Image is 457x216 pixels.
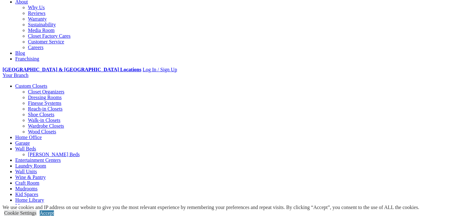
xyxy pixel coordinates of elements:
a: Walk-in Closets [28,118,60,123]
a: [GEOGRAPHIC_DATA] & [GEOGRAPHIC_DATA] Locations [3,67,141,72]
a: Careers [28,45,43,50]
a: Craft Room [15,180,39,186]
a: [PERSON_NAME] Beds [28,152,80,157]
a: Finesse Systems [28,100,61,106]
a: Reach-in Closets [28,106,63,111]
a: Home Library [15,197,44,203]
a: Why Us [28,5,45,10]
a: Reviews [28,10,45,16]
a: Closet Factory Cares [28,33,70,39]
div: We use cookies and IP address on our website to give you the most relevant experience by remember... [3,205,419,210]
a: Kid Spaces [15,192,38,197]
a: Sustainability [28,22,56,27]
a: Dressing Rooms [28,95,62,100]
a: Your Branch [3,73,28,78]
a: Franchising [15,56,39,61]
a: Shoe Closets [28,112,54,117]
a: Closet Organizers [28,89,64,94]
a: More menu text will display only on big screen [15,203,26,208]
a: Media Room [28,28,55,33]
a: Wall Beds [15,146,36,151]
a: Wood Closets [28,129,56,134]
a: Customer Service [28,39,64,44]
a: Garage [15,140,30,146]
a: Wine & Pantry [15,175,46,180]
a: Home Office [15,135,42,140]
a: Warranty [28,16,47,22]
a: Cookie Settings [4,210,36,216]
a: Wardrobe Closets [28,123,64,129]
a: Accept [40,210,54,216]
a: Mudrooms [15,186,37,191]
a: Entertainment Centers [15,157,61,163]
a: Custom Closets [15,83,47,89]
a: Log In / Sign Up [142,67,177,72]
a: Wall Units [15,169,37,174]
a: Blog [15,50,25,56]
a: Laundry Room [15,163,46,168]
